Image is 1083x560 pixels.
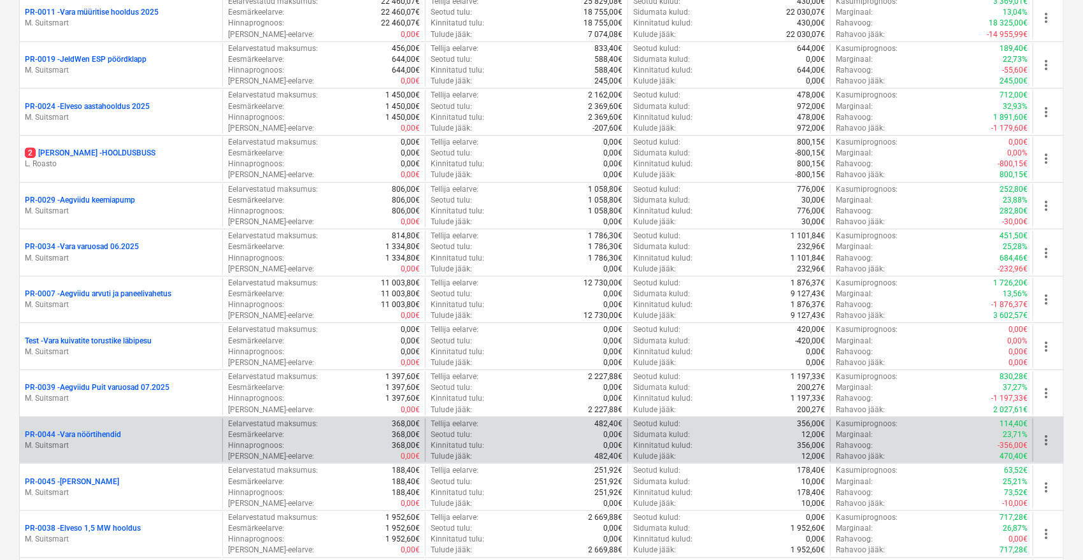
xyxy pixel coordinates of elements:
p: Kasumiprognoos : [836,324,898,335]
p: 644,00€ [392,65,420,76]
p: M. Suitsmart [25,112,217,123]
p: -207,60€ [592,123,622,134]
p: Tellija eelarve : [431,184,478,195]
p: Eesmärkeelarve : [228,7,284,18]
p: PR-0038 - Elveso 1,5 MW hooldus [25,523,141,534]
p: Marginaal : [836,241,873,252]
p: Eelarvestatud maksumus : [228,43,318,54]
p: 30,00€ [801,195,825,206]
p: 1 058,80€ [588,195,622,206]
p: Rahavoog : [836,347,873,357]
p: 2 369,60€ [588,101,622,112]
p: Rahavoog : [836,18,873,29]
p: 22,73% [1003,54,1028,65]
p: Seotud tulu : [431,195,472,206]
p: -800,15€ [795,169,825,180]
span: more_vert [1038,104,1054,120]
p: Kinnitatud tulu : [431,206,484,217]
p: PR-0044 - Vara nöörtihendid [25,429,121,440]
p: 11 003,80€ [381,278,420,289]
p: Tellija eelarve : [431,231,478,241]
p: 644,00€ [797,43,825,54]
div: PR-0024 -Elveso aastahooldus 2025M. Suitsmart [25,101,217,123]
p: 588,40€ [594,65,622,76]
p: Rahavoo jääk : [836,29,885,40]
p: 189,40€ [1000,43,1028,54]
p: 0,00€ [603,336,622,347]
p: Hinnaprognoos : [228,18,284,29]
p: 814,80€ [392,231,420,241]
p: M. Suitsmart [25,65,217,76]
div: PR-0044 -Vara nöörtihendidM. Suitsmart [25,429,217,451]
span: more_vert [1038,526,1054,542]
span: more_vert [1038,292,1054,307]
p: 800,15€ [797,137,825,148]
p: 800,15€ [1000,169,1028,180]
p: 0,00€ [603,347,622,357]
p: 0,00€ [401,159,420,169]
p: 0,00€ [806,76,825,87]
p: 0,00€ [401,137,420,148]
p: 588,40€ [594,54,622,65]
p: [PERSON_NAME]-eelarve : [228,29,314,40]
p: Seotud tulu : [431,336,472,347]
p: 456,00€ [392,43,420,54]
p: Eesmärkeelarve : [228,148,284,159]
p: Eelarvestatud maksumus : [228,90,318,101]
p: Kulude jääk : [633,310,676,321]
p: 806,00€ [392,206,420,217]
span: more_vert [1038,245,1054,261]
p: Hinnaprognoos : [228,159,284,169]
p: Seotud kulud : [633,278,680,289]
p: Hinnaprognoos : [228,65,284,76]
p: Kinnitatud tulu : [431,347,484,357]
p: Kinnitatud kulud : [633,112,692,123]
p: 12 730,00€ [584,310,622,321]
p: 1 101,84€ [791,231,825,241]
span: 2 [25,148,36,158]
p: Hinnaprognoos : [228,206,284,217]
p: 282,80€ [1000,206,1028,217]
p: 1 450,00€ [385,112,420,123]
p: 0,00€ [401,76,420,87]
p: 252,80€ [1000,184,1028,195]
p: PR-0007 - Aegviidu arvuti ja paneelivahetus [25,289,171,299]
p: Eelarvestatud maksumus : [228,278,318,289]
p: 0,00% [1007,148,1028,159]
p: Tellija eelarve : [431,278,478,289]
p: Seotud tulu : [431,289,472,299]
p: Kulude jääk : [633,264,676,275]
p: Rahavoo jääk : [836,76,885,87]
p: Seotud tulu : [431,54,472,65]
p: Sidumata kulud : [633,54,690,65]
p: Seotud tulu : [431,241,472,252]
p: PR-0011 - Vara müüritise hooldus 2025 [25,7,159,18]
p: 833,40€ [594,43,622,54]
p: 420,00€ [797,324,825,335]
p: Kasumiprognoos : [836,278,898,289]
p: PR-0045 - [PERSON_NAME] [25,477,119,487]
p: -55,60€ [1002,65,1028,76]
p: Kinnitatud tulu : [431,159,484,169]
p: Rahavoo jääk : [836,310,885,321]
p: Eelarvestatud maksumus : [228,184,318,195]
p: Eelarvestatud maksumus : [228,324,318,335]
p: Tulude jääk : [431,310,472,321]
p: 972,00€ [797,123,825,134]
p: Rahavoog : [836,253,873,264]
p: Kasumiprognoos : [836,90,898,101]
p: 644,00€ [392,54,420,65]
p: Rahavoo jääk : [836,169,885,180]
p: 0,00€ [603,289,622,299]
p: Kasumiprognoos : [836,231,898,241]
p: Marginaal : [836,289,873,299]
p: 0,00€ [401,169,420,180]
p: Kinnitatud kulud : [633,347,692,357]
div: PR-0011 -Vara müüritise hooldus 2025M. Suitsmart [25,7,217,29]
p: Kinnitatud tulu : [431,299,484,310]
p: 9 127,43€ [791,289,825,299]
p: [PERSON_NAME]-eelarve : [228,264,314,275]
p: Seotud tulu : [431,148,472,159]
p: 18 325,00€ [989,18,1028,29]
p: 451,50€ [1000,231,1028,241]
